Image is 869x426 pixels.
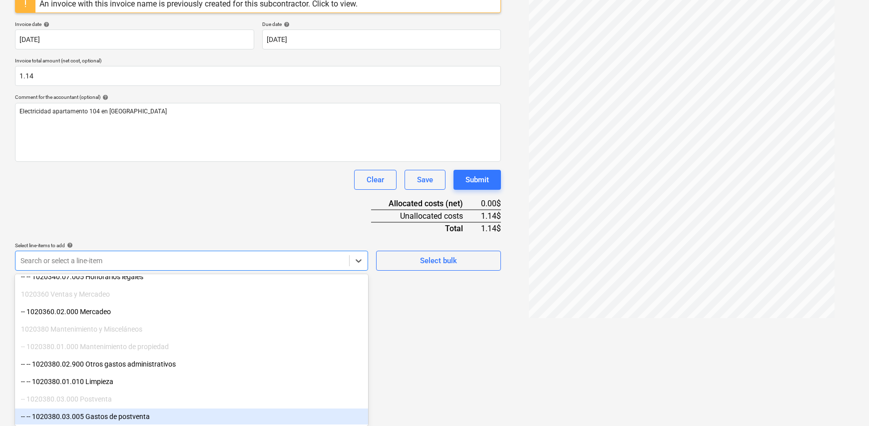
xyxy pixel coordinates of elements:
[479,198,501,210] div: 0.00$
[262,21,501,27] div: Due date
[282,21,290,27] span: help
[15,356,368,372] div: -- -- 1020380.02.900 Otros gastos administrativos
[15,409,368,425] div: -- -- 1020380.03.005 Gastos de postventa
[41,21,49,27] span: help
[417,173,433,186] div: Save
[15,321,368,337] div: 1020380 Mantenimiento y Misceláneos
[479,222,501,234] div: 1.14$
[15,242,368,249] div: Select line-items to add
[479,210,501,222] div: 1.14$
[15,304,368,320] div: -- 1020360.02.000 Mercadeo
[65,242,73,248] span: help
[354,170,397,190] button: Clear
[19,108,167,115] span: Electricidad apartamento 104 en [GEOGRAPHIC_DATA]
[405,170,445,190] button: Save
[15,391,368,407] div: -- 1020380.03.000 Postventa
[453,170,501,190] button: Submit
[15,374,368,390] div: -- -- 1020380.01.010 Limpieza
[819,378,869,426] iframe: Chat Widget
[15,66,501,86] input: Invoice total amount (net cost, optional)
[15,57,501,66] p: Invoice total amount (net cost, optional)
[15,269,368,285] div: -- -- 1020340.07.005 Honorarios legales
[819,378,869,426] div: Widget de chat
[15,286,368,302] div: 1020360 Ventas y Mercadeo
[15,339,368,355] div: -- 1020380.01.000 Mantenimiento de propiedad
[376,251,501,271] button: Select bulk
[367,173,384,186] div: Clear
[15,29,254,49] input: Invoice date not specified
[15,94,501,100] div: Comment for the accountant (optional)
[100,94,108,100] span: help
[371,222,479,234] div: Total
[262,29,501,49] input: Due date not specified
[465,173,489,186] div: Submit
[371,198,479,210] div: Allocated costs (net)
[15,21,254,27] div: Invoice date
[420,254,457,267] div: Select bulk
[371,210,479,222] div: Unallocated costs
